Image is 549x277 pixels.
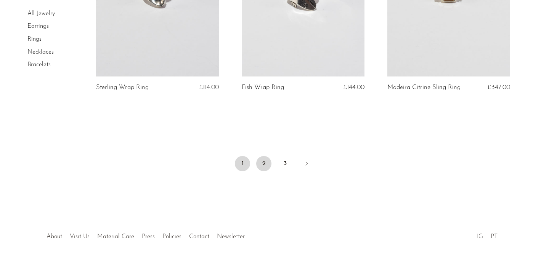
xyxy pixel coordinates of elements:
[47,234,62,240] a: About
[343,84,364,91] span: £144.00
[162,234,181,240] a: Policies
[473,228,501,242] ul: Social Medias
[242,84,284,91] a: Fish Wrap Ring
[96,84,149,91] a: Sterling Wrap Ring
[43,228,249,242] ul: Quick links
[477,234,483,240] a: IG
[387,84,461,91] a: Madeira Citrine Sling Ring
[27,36,42,42] a: Rings
[27,62,51,68] a: Bracelets
[488,84,510,91] span: £347.00
[70,234,90,240] a: Visit Us
[27,11,55,17] a: All Jewelry
[256,156,271,171] a: 2
[97,234,134,240] a: Material Care
[199,84,219,91] span: £114.00
[27,49,54,55] a: Necklaces
[235,156,250,171] span: 1
[491,234,498,240] a: PT
[142,234,155,240] a: Press
[189,234,209,240] a: Contact
[278,156,293,171] a: 3
[27,24,49,30] a: Earrings
[299,156,314,173] a: Next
